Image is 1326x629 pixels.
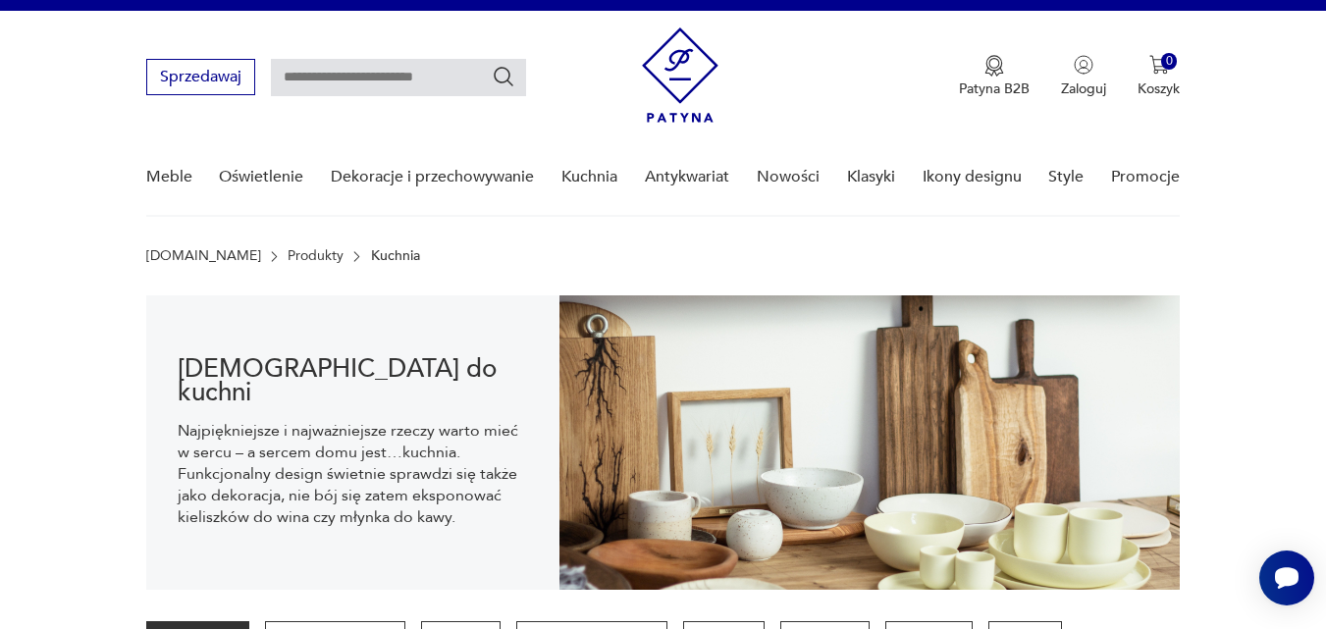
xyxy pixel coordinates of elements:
img: b2f6bfe4a34d2e674d92badc23dc4074.jpg [559,295,1180,590]
button: Sprzedawaj [146,59,255,95]
a: Kuchnia [561,139,617,215]
p: Najpiękniejsze i najważniejsze rzeczy warto mieć w sercu – a sercem domu jest…kuchnia. Funkcjonal... [178,420,529,528]
a: Antykwariat [645,139,729,215]
a: [DOMAIN_NAME] [146,248,261,264]
p: Koszyk [1138,79,1180,98]
button: Szukaj [492,65,515,88]
p: Zaloguj [1061,79,1106,98]
a: Dekoracje i przechowywanie [331,139,534,215]
img: Ikonka użytkownika [1074,55,1093,75]
a: Klasyki [847,139,895,215]
a: Promocje [1111,139,1180,215]
a: Style [1048,139,1084,215]
img: Patyna - sklep z meblami i dekoracjami vintage [642,27,718,123]
img: Ikona koszyka [1149,55,1169,75]
div: 0 [1161,53,1178,70]
p: Kuchnia [371,248,420,264]
a: Ikony designu [923,139,1022,215]
a: Sprzedawaj [146,72,255,85]
a: Ikona medaluPatyna B2B [959,55,1030,98]
button: Patyna B2B [959,55,1030,98]
iframe: Smartsupp widget button [1259,550,1314,605]
p: Patyna B2B [959,79,1030,98]
a: Nowości [757,139,820,215]
a: Produkty [288,248,344,264]
a: Oświetlenie [219,139,303,215]
button: 0Koszyk [1138,55,1180,98]
img: Ikona medalu [984,55,1004,77]
button: Zaloguj [1061,55,1106,98]
a: Meble [146,139,192,215]
h1: [DEMOGRAPHIC_DATA] do kuchni [178,357,529,404]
